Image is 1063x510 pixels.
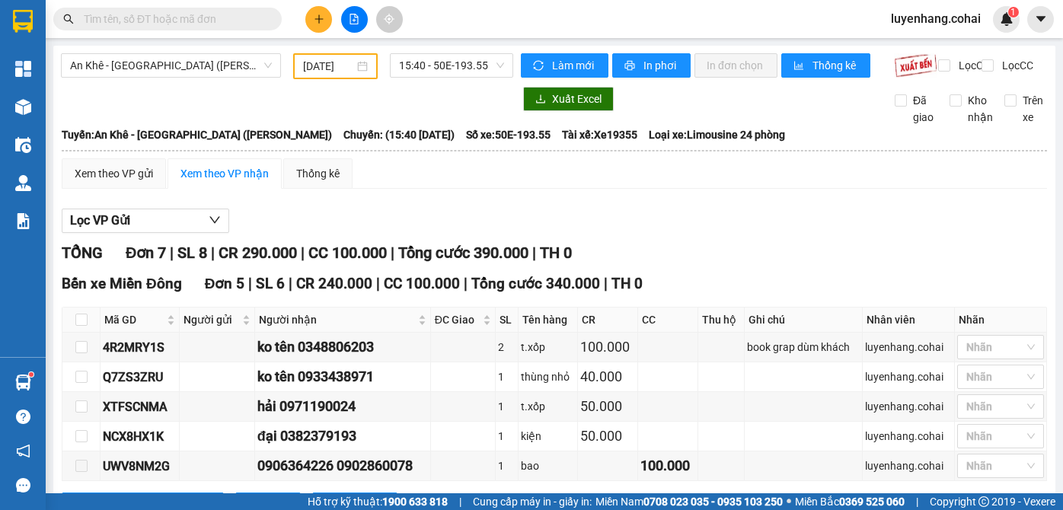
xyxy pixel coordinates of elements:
button: printerIn phơi [612,53,691,78]
th: Ghi chú [745,308,863,333]
button: In đơn chọn [694,53,777,78]
img: warehouse-icon [15,137,31,153]
span: SL 8 [177,244,207,262]
span: plus [314,14,324,24]
div: Nhãn [959,311,1042,328]
div: 1 [498,428,516,445]
div: book grap dùm khách [747,339,860,355]
span: TỔNG [62,244,103,262]
img: warehouse-icon [15,99,31,115]
span: Đơn 7 [126,244,166,262]
div: Xem theo VP nhận [180,165,269,182]
div: ko tên 0348806203 [257,336,428,358]
div: luyenhang.cohai [865,428,952,445]
strong: 0369 525 060 [839,496,905,508]
div: NCX8HX1K [103,427,177,446]
button: aim [376,6,403,33]
span: Hỗ trợ kỹ thuật: [308,493,448,510]
span: file-add [349,14,359,24]
div: bao [521,457,575,474]
span: Tài xế: Xe19355 [562,126,637,143]
strong: 1900 633 818 [382,496,448,508]
span: message [16,478,30,492]
span: | [459,493,461,510]
span: ⚪️ [787,499,791,505]
span: Tổng cước 390.000 [398,244,528,262]
th: Tên hàng [519,308,578,333]
span: aim [384,14,394,24]
div: kiện [521,428,575,445]
button: syncLàm mới [521,53,608,78]
td: Q7ZS3ZRU [101,362,180,392]
div: luyenhang.cohai [865,368,952,385]
span: Mã GD [104,311,164,328]
div: UWV8NM2G [103,457,177,476]
th: SL [496,308,519,333]
span: | [464,275,468,292]
button: file-add [341,6,368,33]
div: 100.000 [640,455,695,477]
span: caret-down [1034,12,1048,26]
span: Trên xe [1017,92,1049,126]
button: plus [305,6,332,33]
span: In phơi [643,57,678,74]
div: 100.000 [580,336,635,358]
span: | [376,275,380,292]
div: Thống kê [296,165,340,182]
div: 1 [498,457,516,474]
span: | [289,275,292,292]
td: NCX8HX1K [101,422,180,451]
span: 15:40 - 50E-193.55 [399,54,504,77]
span: printer [624,60,637,72]
span: Làm mới [552,57,596,74]
img: icon-new-feature [1000,12,1014,26]
span: Chuyến: (15:40 [DATE]) [343,126,455,143]
span: | [391,244,394,262]
span: search [63,14,74,24]
span: | [916,493,918,510]
div: đại 0382379193 [257,426,428,447]
span: TH 0 [540,244,572,262]
b: Tuyến: An Khê - [GEOGRAPHIC_DATA] ([PERSON_NAME]) [62,129,332,141]
span: Kho nhận [962,92,999,126]
span: | [170,244,174,262]
span: Người gửi [184,311,239,328]
sup: 1 [29,372,34,377]
span: Số xe: 50E-193.55 [466,126,551,143]
span: Thống kê [812,57,858,74]
td: UWV8NM2G [101,451,180,481]
div: XTFSCNMA [103,397,177,416]
div: Q7ZS3ZRU [103,368,177,387]
span: SL 6 [256,275,285,292]
span: CR 240.000 [296,275,372,292]
img: 9k= [894,53,937,78]
span: luyenhang.cohai [879,9,993,28]
span: | [211,244,215,262]
span: Miền Nam [595,493,783,510]
img: dashboard-icon [15,61,31,77]
span: CR 290.000 [219,244,297,262]
span: download [535,94,546,106]
div: 50.000 [580,426,635,447]
div: Xem theo VP gửi [75,165,153,182]
th: CR [578,308,638,333]
div: t.xốp [521,339,575,355]
span: An Khê - Sài Gòn (Chư Sê) [70,54,272,77]
div: 0906364226 0902860078 [257,455,428,477]
span: question-circle [16,410,30,424]
img: solution-icon [15,213,31,229]
span: Bến xe Miền Đông [62,275,182,292]
span: copyright [978,496,989,507]
span: Miền Bắc [795,493,905,510]
button: downloadXuất Excel [523,87,614,111]
input: Tìm tên, số ĐT hoặc mã đơn [84,11,263,27]
img: logo-vxr [13,10,33,33]
img: warehouse-icon [15,175,31,191]
div: 1 [498,368,516,385]
strong: 0708 023 035 - 0935 103 250 [643,496,783,508]
img: warehouse-icon [15,375,31,390]
div: 1 [498,398,516,415]
div: 4R2MRY1S [103,338,177,357]
div: 40.000 [580,366,635,387]
span: CC 100.000 [384,275,460,292]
